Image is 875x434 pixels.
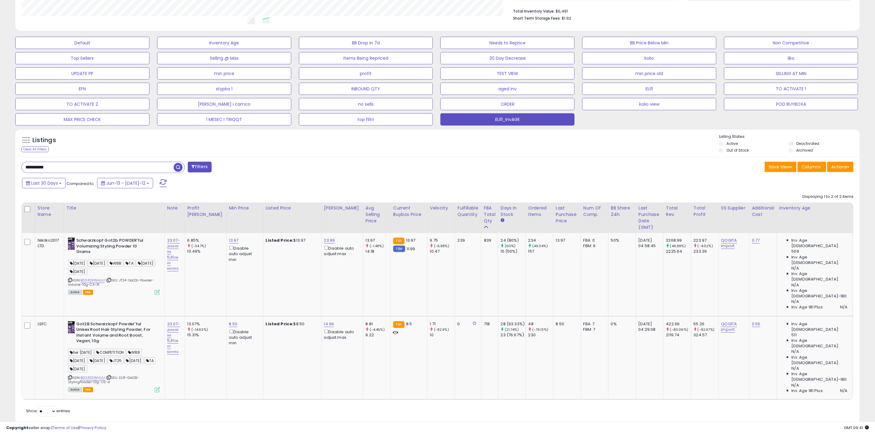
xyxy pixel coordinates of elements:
span: Columns [801,164,821,170]
span: $1.92 [562,15,571,21]
a: B004S9WHUU [81,278,105,283]
span: FBA [83,387,93,392]
span: [DATE] [68,260,87,267]
a: 0.77 [752,237,760,243]
span: Compared to: [66,181,95,187]
span: Inv. Age [DEMOGRAPHIC_DATA]-180: [792,371,848,382]
small: (-34.7%) [191,243,206,248]
span: [DATE] [68,357,87,364]
span: | SKU: ELI11-Got2B-StylingPowder-10g-US-x1 [68,375,139,384]
span: | SKU: JT24-Got2b-Powder-Volume-10g-CA-X1 [68,278,154,287]
li: $6,491 [513,7,849,14]
button: BB Price Below Min [582,37,716,49]
div: Current Buybox Price [393,205,425,218]
small: (-14.63%) [191,327,208,332]
div: 9.75 [430,238,455,243]
small: FBM [393,246,405,252]
div: Disable auto adjust max [324,328,358,340]
div: 15 (50%) [501,249,526,254]
button: TEST VIEW [440,67,575,80]
div: LSFC [38,321,59,327]
span: Inv. Age [DEMOGRAPHIC_DATA]: [792,355,848,366]
div: Nikilko2017 LTD. [38,238,59,249]
div: Last Purchase Price [556,205,578,224]
small: (49.04%) [532,243,548,248]
b: Total Inventory Value: [513,9,555,14]
label: Active [727,141,738,146]
div: FBM: 7 [583,327,604,332]
div: 223.97 [694,238,718,243]
button: top filtri [299,113,433,126]
button: TO ACTIVATE 1 [724,83,858,95]
div: Displaying 1 to 2 of 2 items [802,194,854,200]
small: (-4.45%) [370,327,385,332]
div: Min Price [229,205,261,211]
span: N/A [792,299,799,304]
button: Actions [827,162,854,172]
div: 1.71 [430,321,455,327]
div: 0 [458,321,477,327]
img: 413JhZF-xuL._SL40_.jpg [68,321,75,334]
div: Last Purchase Date (GMT) [639,205,661,231]
button: INBOUND QTY [299,83,433,95]
label: Deactivated [796,141,819,146]
div: 3268.99 [666,238,691,243]
small: Days In Stock. [501,218,504,223]
button: UPDATE PP [15,67,149,80]
button: stypka 1 [157,83,291,95]
span: [DATE] [68,268,87,275]
small: (-82.9%) [434,327,449,332]
small: (-80.06%) [670,327,688,332]
div: 8.50 [556,321,576,327]
div: 0% [611,321,631,327]
button: no sells [299,98,433,110]
button: Save View [765,162,797,172]
button: EFN [15,83,149,95]
span: N/A [792,282,799,288]
span: 2025-08-12 09:41 GMT [844,425,869,431]
span: TA [124,260,135,267]
div: 239 [458,238,477,243]
div: 24 (80%) [501,238,526,243]
span: TA [144,357,156,364]
label: Out of Stock [727,148,749,153]
button: SELLING AT MIN [724,67,858,80]
span: Jun-13 - [DATE]-12 [106,180,145,186]
span: WBB [108,260,123,267]
div: Fulfillable Quantity [458,205,479,218]
div: 13.07% [187,321,226,327]
button: MAX PRICE CHECK [15,113,149,126]
a: 8.50 [229,321,238,327]
div: 23 (76.67%) [501,332,526,338]
small: (-4.02%) [698,243,713,248]
div: [DATE] 04:58:45 [639,238,659,249]
div: Disable auto adjust min [229,245,258,262]
b: Listed Price: [266,321,294,327]
div: Disable auto adjust max [324,245,358,257]
span: 11.99 [407,246,415,252]
span: Last 30 Days [31,180,58,186]
span: 511 [792,332,797,338]
small: (60%) [505,243,516,248]
b: Short Term Storage Fees: [513,16,561,21]
span: Inv. Age [DEMOGRAPHIC_DATA]: [792,255,848,266]
b: Got2B Schwarzkopf Powder'ful Unisex Root Hair Styling Powder, For Instant Volume and Root Boost, ... [76,321,151,345]
div: FBA Total Qty [484,205,496,224]
span: N/A [792,366,799,371]
div: 14.18 [366,249,390,254]
div: 8.81 [366,321,390,327]
a: 23.07-дошли на 5,61лв от когита [167,237,180,271]
button: BB Drop in 7d [299,37,433,49]
button: Columns [798,162,826,172]
p: Listing States: [719,134,860,140]
button: min price [157,67,291,80]
span: JT25 [108,357,124,364]
span: N/A [840,388,848,394]
a: Terms of Use [52,425,78,431]
span: Inv. Age [DEMOGRAPHIC_DATA]: [792,338,848,349]
div: 422.66 [666,321,691,327]
a: 23.07-дошли на 5,61лв от когита [167,321,180,355]
button: Selling @ Max [157,52,291,64]
button: 1 MESEC I TRIQQT [157,113,291,126]
div: 15.31% [187,332,226,338]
